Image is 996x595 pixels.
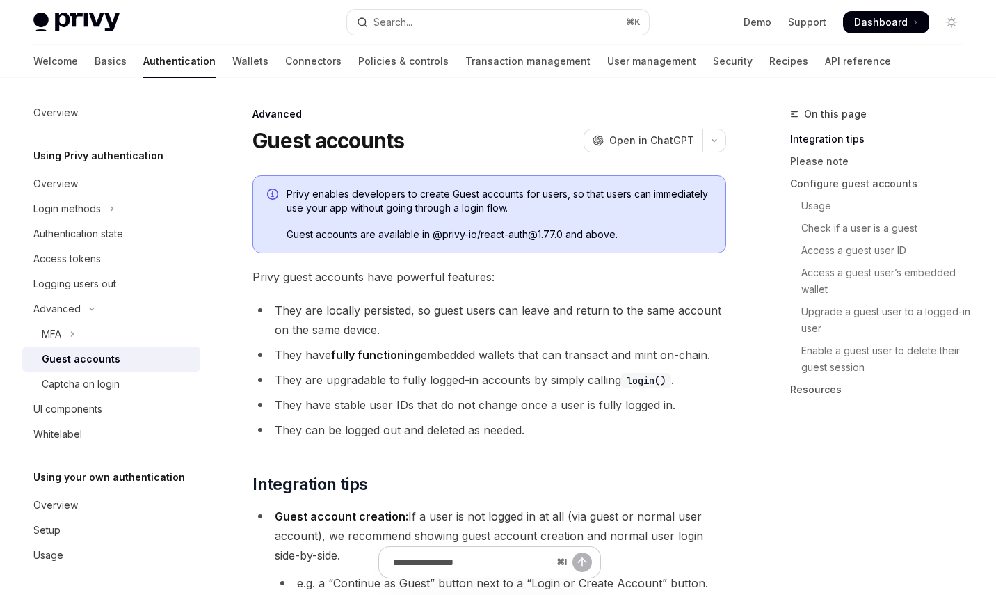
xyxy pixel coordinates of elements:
[22,347,200,372] a: Guest accounts
[95,45,127,78] a: Basics
[33,547,63,564] div: Usage
[33,13,120,32] img: light logo
[42,351,120,367] div: Guest accounts
[33,45,78,78] a: Welcome
[790,128,974,150] a: Integration tips
[609,134,694,148] span: Open in ChatGPT
[790,262,974,301] a: Access a guest user’s embedded wallet
[22,271,200,296] a: Logging users out
[854,15,908,29] span: Dashboard
[267,189,281,203] svg: Info
[358,45,449,78] a: Policies & controls
[790,195,974,217] a: Usage
[33,469,185,486] h5: Using your own authentication
[22,422,200,447] a: Whitelabel
[287,187,712,215] span: Privy enables developers to create Guest accounts for users, so that users can immediately use yo...
[607,45,696,78] a: User management
[22,296,200,322] button: Toggle Advanced section
[22,518,200,543] a: Setup
[33,497,78,514] div: Overview
[252,128,405,153] h1: Guest accounts
[143,45,216,78] a: Authentication
[252,395,726,415] li: They have stable user IDs that do not change once a user is fully logged in.
[22,372,200,397] a: Captcha on login
[33,175,78,192] div: Overview
[621,373,671,388] code: login()
[347,10,650,35] button: Open search
[275,509,408,523] strong: Guest account creation:
[252,107,726,121] div: Advanced
[33,251,101,267] div: Access tokens
[393,547,551,578] input: Ask a question...
[33,148,163,164] h5: Using Privy authentication
[252,345,726,365] li: They have embedded wallets that can transact and mint on-chain.
[790,150,974,173] a: Please note
[33,426,82,443] div: Whitelabel
[769,45,808,78] a: Recipes
[373,14,412,31] div: Search...
[788,15,826,29] a: Support
[465,45,591,78] a: Transaction management
[843,11,929,33] a: Dashboard
[33,200,101,217] div: Login methods
[940,11,963,33] button: Toggle dark mode
[252,420,726,440] li: They can be logged out and deleted as needed.
[790,239,974,262] a: Access a guest user ID
[252,370,726,390] li: They are upgradable to fully logged-in accounts by simply calling .
[790,173,974,195] a: Configure guest accounts
[42,376,120,392] div: Captcha on login
[252,267,726,287] span: Privy guest accounts have powerful features:
[22,171,200,196] a: Overview
[22,543,200,568] a: Usage
[33,522,61,539] div: Setup
[22,221,200,246] a: Authentication state
[22,322,200,347] button: Toggle MFA section
[33,401,102,418] div: UI components
[22,246,200,271] a: Access tokens
[22,397,200,422] a: UI components
[790,379,974,401] a: Resources
[790,340,974,379] a: Enable a guest user to delete their guest session
[572,553,592,572] button: Send message
[790,301,974,340] a: Upgrade a guest user to a logged-in user
[287,228,712,241] span: Guest accounts are available in @privy-io/react-auth@1.77.0 and above.
[790,217,974,239] a: Check if a user is a guest
[22,100,200,125] a: Overview
[33,104,78,121] div: Overview
[626,17,641,28] span: ⌘ K
[285,45,342,78] a: Connectors
[713,45,753,78] a: Security
[33,301,81,317] div: Advanced
[825,45,891,78] a: API reference
[22,493,200,518] a: Overview
[33,225,123,242] div: Authentication state
[22,196,200,221] button: Toggle Login methods section
[252,473,367,495] span: Integration tips
[584,129,702,152] button: Open in ChatGPT
[331,348,421,362] strong: fully functioning
[804,106,867,122] span: On this page
[744,15,771,29] a: Demo
[42,326,61,342] div: MFA
[252,301,726,340] li: They are locally persisted, so guest users can leave and return to the same account on the same d...
[232,45,268,78] a: Wallets
[33,276,116,292] div: Logging users out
